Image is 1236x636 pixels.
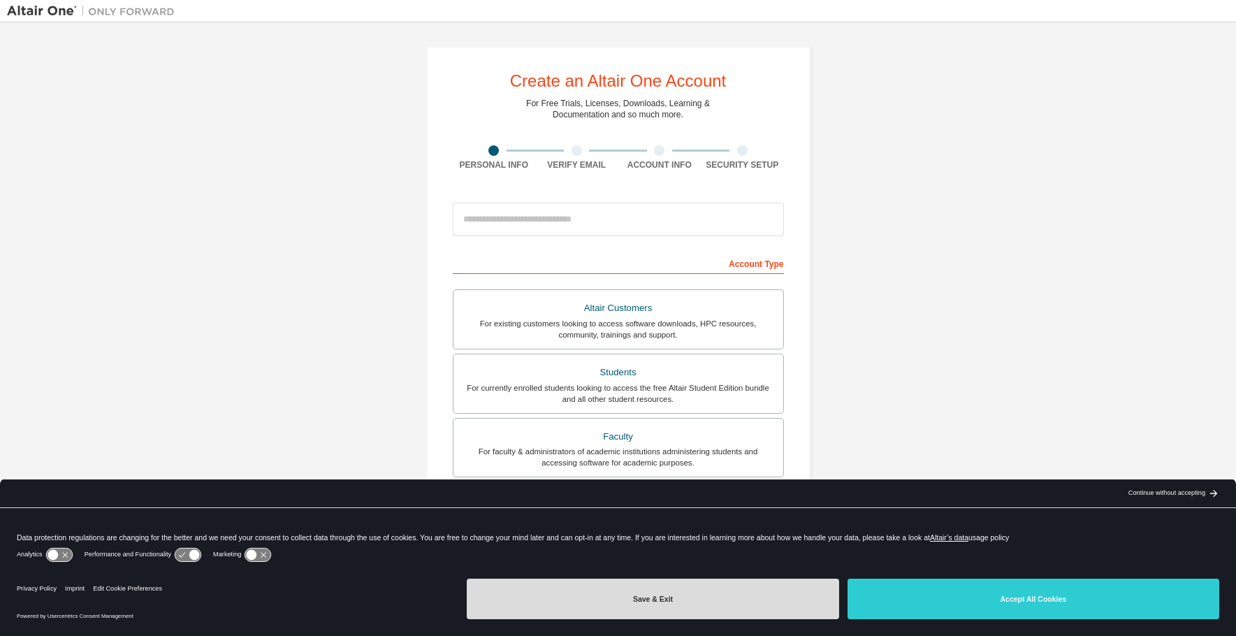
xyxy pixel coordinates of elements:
[462,427,775,447] div: Faculty
[462,382,775,405] div: For currently enrolled students looking to access the free Altair Student Edition bundle and all ...
[453,252,784,274] div: Account Type
[510,73,727,89] div: Create an Altair One Account
[462,363,775,382] div: Students
[453,159,536,171] div: Personal Info
[7,4,182,18] img: Altair One
[526,98,710,120] div: For Free Trials, Licenses, Downloads, Learning & Documentation and so much more.
[462,318,775,340] div: For existing customers looking to access software downloads, HPC resources, community, trainings ...
[462,298,775,318] div: Altair Customers
[535,159,618,171] div: Verify Email
[462,446,775,468] div: For faculty & administrators of academic institutions administering students and accessing softwa...
[701,159,784,171] div: Security Setup
[618,159,701,171] div: Account Info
